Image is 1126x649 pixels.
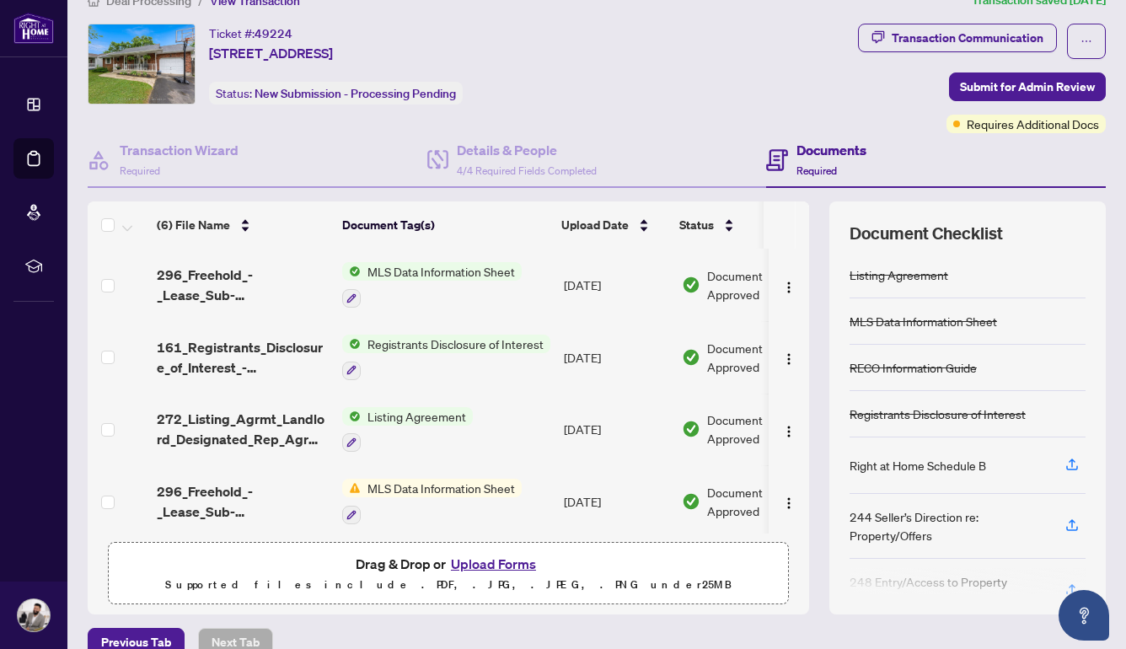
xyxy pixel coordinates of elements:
[557,249,675,321] td: [DATE]
[157,216,230,234] span: (6) File Name
[707,339,812,376] span: Document Approved
[707,266,812,303] span: Document Approved
[555,201,673,249] th: Upload Date
[775,344,802,371] button: Logo
[209,24,292,43] div: Ticket #:
[782,425,796,438] img: Logo
[707,410,812,448] span: Document Approved
[18,599,50,631] img: Profile Icon
[892,24,1043,51] div: Transaction Communication
[707,483,812,520] span: Document Approved
[682,420,700,438] img: Document Status
[682,348,700,367] img: Document Status
[850,507,1045,544] div: 244 Seller’s Direction re: Property/Offers
[796,140,866,160] h4: Documents
[960,73,1095,100] span: Submit for Admin Review
[850,405,1026,423] div: Registrants Disclosure of Interest
[120,164,160,177] span: Required
[342,335,550,380] button: Status IconRegistrants Disclosure of Interest
[949,72,1106,101] button: Submit for Admin Review
[775,271,802,298] button: Logo
[775,416,802,442] button: Logo
[796,164,837,177] span: Required
[342,262,522,308] button: Status IconMLS Data Information Sheet
[682,492,700,511] img: Document Status
[682,276,700,294] img: Document Status
[361,335,550,353] span: Registrants Disclosure of Interest
[342,479,522,524] button: Status IconMLS Data Information Sheet
[561,216,629,234] span: Upload Date
[858,24,1057,52] button: Transaction Communication
[120,140,239,160] h4: Transaction Wizard
[209,43,333,63] span: [STREET_ADDRESS]
[850,358,977,377] div: RECO Information Guide
[967,115,1099,133] span: Requires Additional Docs
[119,575,778,595] p: Supported files include .PDF, .JPG, .JPEG, .PNG under 25 MB
[850,222,1003,245] span: Document Checklist
[13,13,54,44] img: logo
[457,140,597,160] h4: Details & People
[850,312,997,330] div: MLS Data Information Sheet
[557,321,675,394] td: [DATE]
[679,216,714,234] span: Status
[88,24,195,104] img: IMG-X12353903_1.jpg
[157,481,329,522] span: 296_Freehold_-_Lease_Sub-Lease_MLS_Data_Information_Form_-_PropTx-[PERSON_NAME].pdf
[673,201,816,249] th: Status
[850,265,948,284] div: Listing Agreement
[109,543,788,605] span: Drag & Drop orUpload FormsSupported files include .PDF, .JPG, .JPEG, .PNG under25MB
[446,553,541,575] button: Upload Forms
[342,262,361,281] img: Status Icon
[850,456,986,475] div: Right at Home Schedule B
[342,407,473,453] button: Status IconListing Agreement
[342,479,361,497] img: Status Icon
[361,479,522,497] span: MLS Data Information Sheet
[361,407,473,426] span: Listing Agreement
[361,262,522,281] span: MLS Data Information Sheet
[157,409,329,449] span: 272_Listing_Agrmt_Landlord_Designated_Rep_Agrmt_Auth_to_Offer_for_Lease_-_PropTx-[PERSON_NAME].pdf
[209,82,463,105] div: Status:
[342,407,361,426] img: Status Icon
[157,337,329,378] span: 161_Registrants_Disclosure_of_Interest_-_Disposition_of_Property_-_OREA 2 EXECUTED.pdf
[1080,35,1092,47] span: ellipsis
[157,265,329,305] span: 296_Freehold_-_Lease_Sub-Lease_MLS_Data_Information_Form_-_PropTx-[PERSON_NAME] 3.pdf
[255,26,292,41] span: 49224
[342,335,361,353] img: Status Icon
[557,394,675,466] td: [DATE]
[150,201,335,249] th: (6) File Name
[457,164,597,177] span: 4/4 Required Fields Completed
[557,465,675,538] td: [DATE]
[335,201,555,249] th: Document Tag(s)
[255,86,456,101] span: New Submission - Processing Pending
[782,352,796,366] img: Logo
[356,553,541,575] span: Drag & Drop or
[782,496,796,510] img: Logo
[775,488,802,515] button: Logo
[1059,590,1109,641] button: Open asap
[782,281,796,294] img: Logo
